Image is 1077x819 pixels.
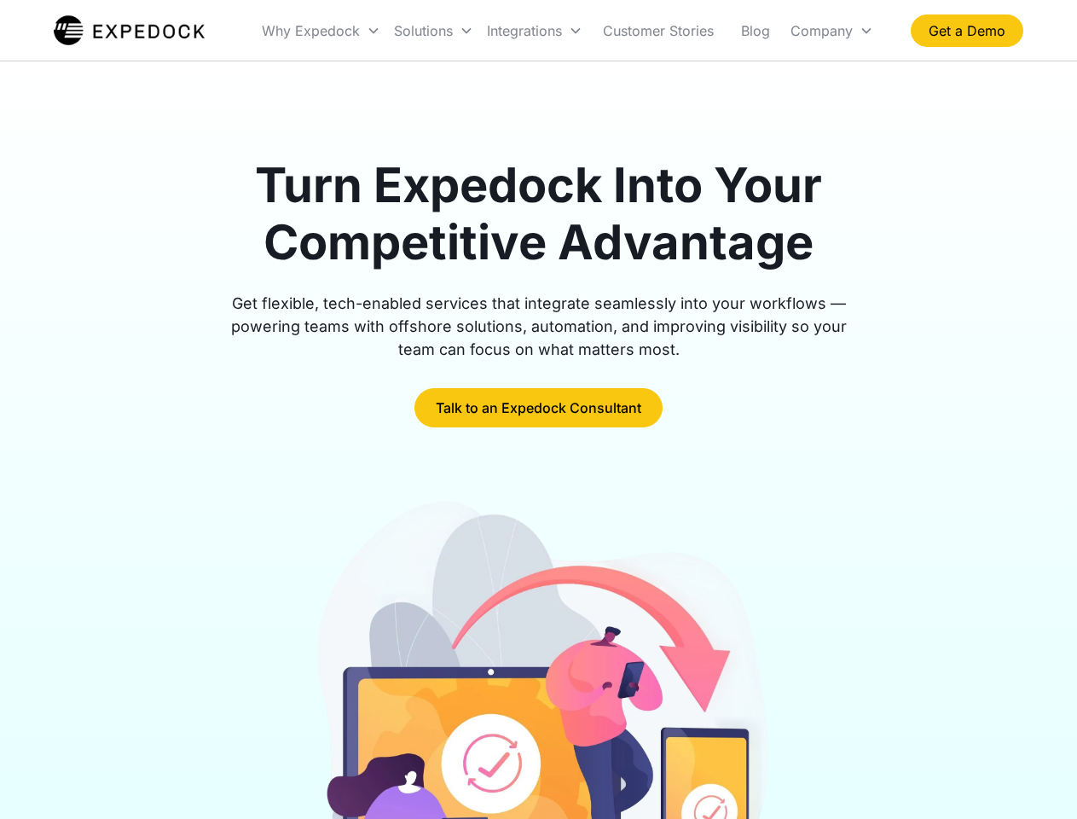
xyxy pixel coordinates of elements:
[589,2,727,60] a: Customer Stories
[255,2,387,60] div: Why Expedock
[790,22,853,39] div: Company
[211,292,866,361] div: Get flexible, tech-enabled services that integrate seamlessly into your workflows — powering team...
[480,2,589,60] div: Integrations
[394,22,453,39] div: Solutions
[54,14,205,48] img: Expedock Logo
[262,22,360,39] div: Why Expedock
[727,2,784,60] a: Blog
[211,157,866,271] h1: Turn Expedock Into Your Competitive Advantage
[784,2,880,60] div: Company
[992,737,1077,819] iframe: Chat Widget
[414,388,663,427] a: Talk to an Expedock Consultant
[387,2,480,60] div: Solutions
[911,15,1023,47] a: Get a Demo
[54,14,205,48] a: home
[487,22,562,39] div: Integrations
